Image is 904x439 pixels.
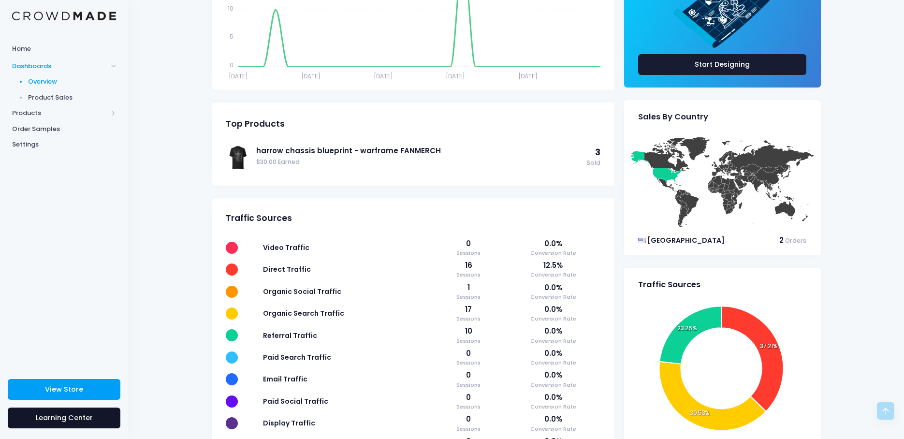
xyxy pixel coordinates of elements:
span: View Store [45,384,83,394]
span: 10 [440,326,496,337]
span: 17 [440,304,496,315]
span: Learning Center [36,413,93,423]
span: Video Traffic [263,243,309,252]
span: 0.0% [506,348,600,359]
span: Conversion Rate [506,293,600,301]
span: 0 [440,392,496,403]
span: Top Products [226,119,285,129]
span: 3 [595,146,600,158]
a: View Store [8,379,120,400]
span: Products [12,108,108,118]
span: 0.0% [506,238,600,249]
span: Sessions [440,381,496,389]
tspan: [DATE] [301,72,320,80]
span: 0 [440,370,496,380]
a: harrow chassis blueprint - warframe FANMERCH [256,146,582,156]
span: Organic Search Traffic [263,308,344,318]
img: Logo [12,12,116,21]
span: 2 [779,235,784,245]
span: [GEOGRAPHIC_DATA] [647,235,725,245]
span: Sessions [440,425,496,433]
span: 0.0% [506,326,600,337]
span: Conversion Rate [506,315,600,323]
span: Sessions [440,271,496,279]
span: Conversion Rate [506,359,600,367]
span: 0.0% [506,414,600,424]
span: 0.0% [506,392,600,403]
tspan: 10 [227,4,233,12]
span: Orders [785,236,806,245]
span: Sold [586,159,600,168]
span: Conversion Rate [506,271,600,279]
tspan: [DATE] [446,72,465,80]
span: Conversion Rate [506,425,600,433]
tspan: 0 [229,61,233,69]
span: 1 [440,282,496,293]
span: 0.0% [506,370,600,380]
span: Settings [12,140,116,149]
span: 0.0% [506,282,600,293]
tspan: 5 [229,32,233,41]
tspan: [DATE] [373,72,393,80]
span: Sales By Country [638,112,708,122]
span: Sessions [440,403,496,411]
span: Paid Search Traffic [263,352,331,362]
span: 0 [440,238,496,249]
span: Sessions [440,293,496,301]
span: Conversion Rate [506,337,600,345]
span: Product Sales [28,93,117,102]
span: Organic Social Traffic [263,287,341,296]
span: Dashboards [12,61,108,71]
span: Home [12,44,116,54]
span: $30.00 Earned [256,158,582,167]
tspan: [DATE] [228,72,248,80]
span: Conversion Rate [506,381,600,389]
span: Email Traffic [263,374,307,384]
a: Learning Center [8,408,120,428]
span: 12.5% [506,260,600,271]
span: Traffic Sources [638,280,700,290]
span: Sessions [440,359,496,367]
span: Overview [28,77,117,87]
span: Order Samples [12,124,116,134]
tspan: [DATE] [518,72,538,80]
span: Conversion Rate [506,403,600,411]
span: Referral Traffic [263,331,317,340]
span: Conversion Rate [506,249,600,257]
span: Sessions [440,337,496,345]
span: 0 [440,414,496,424]
span: Display Traffic [263,418,315,428]
a: Start Designing [638,54,807,75]
span: Sessions [440,249,496,257]
span: Paid Social Traffic [263,396,328,406]
span: Traffic Sources [226,213,292,223]
span: 0.0% [506,304,600,315]
span: 16 [440,260,496,271]
span: Direct Traffic [263,264,311,274]
span: Sessions [440,315,496,323]
span: 0 [440,348,496,359]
